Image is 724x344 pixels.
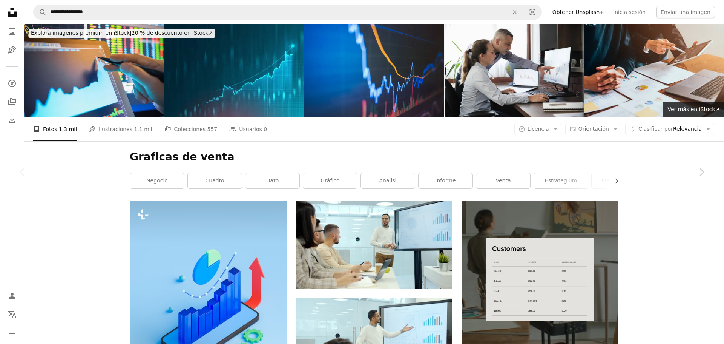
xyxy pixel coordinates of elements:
[5,306,20,321] button: Idioma
[638,126,673,132] span: Clasificar por
[663,102,724,117] a: Ver más en iStock↗
[419,173,472,188] a: informe
[29,29,215,38] div: 20 % de descuento en iStock ↗
[5,76,20,91] a: Explorar
[565,123,622,135] button: Orientación
[24,24,164,117] img: Gráfico de acciones de análisis de empresarios en crisis covid-19 para inversión en acciones de m...
[638,125,702,133] span: Relevancia
[33,5,542,20] form: Encuentra imágenes en todo el sitio
[207,125,218,133] span: 557
[264,125,267,133] span: 0
[592,173,646,188] a: presentación
[130,302,287,309] a: un teléfono con un gráfico y un signo de dólar al lado
[578,126,609,132] span: Orientación
[5,324,20,339] button: Menú
[625,123,715,135] button: Clasificar porRelevancia
[514,123,562,135] button: Licencia
[31,30,132,36] span: Explora imágenes premium en iStock |
[548,6,609,18] a: Obtener Unsplash+
[130,150,618,164] h1: Graficas de venta
[584,24,724,117] img: Concepto del mercado de valores, comerciante del equipo de negocios mirando en la tableta y el or...
[245,173,299,188] a: dato
[5,288,20,303] a: Iniciar sesión / Registrarse
[528,126,549,132] span: Licencia
[506,5,523,19] button: Borrar
[5,112,20,127] a: Historial de descargas
[130,173,184,188] a: negocio
[229,117,267,141] a: Usuarios 0
[445,24,584,117] img: Businesspeople working in the office on stock market exchange data using desktop computer and dig...
[89,117,152,141] a: Ilustraciones 1,1 mil
[296,201,452,289] img: Hombre presentando gráficos a colegas en una reunión.
[188,173,242,188] a: cuadro
[5,42,20,57] a: Ilustraciones
[164,24,304,117] img: Movimiento digital del gráfico de mercado y gráfico de acciones futurista de negocios o beneficio...
[34,5,46,19] button: Buscar en Unsplash
[667,106,719,112] span: Ver más en iStock ↗
[534,173,588,188] a: estrategium
[361,173,415,188] a: análisi
[5,94,20,109] a: Colecciones
[679,136,724,208] a: Siguiente
[523,5,541,19] button: Búsqueda visual
[296,242,452,248] a: Hombre presentando gráficos a colegas en una reunión.
[5,24,20,39] a: Fotos
[303,173,357,188] a: gráfico
[164,117,218,141] a: Colecciones 557
[24,24,219,42] a: Explora imágenes premium en iStock|20 % de descuento en iStock↗
[656,6,715,18] button: Enviar una imagen
[609,6,650,18] a: Inicia sesión
[476,173,530,188] a: venta
[610,173,618,188] button: desplazar lista a la derecha
[304,24,444,117] img: Tasa de inflación global 2022 problema del mercado de valores y caída del mercado de valores de a...
[134,125,152,133] span: 1,1 mil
